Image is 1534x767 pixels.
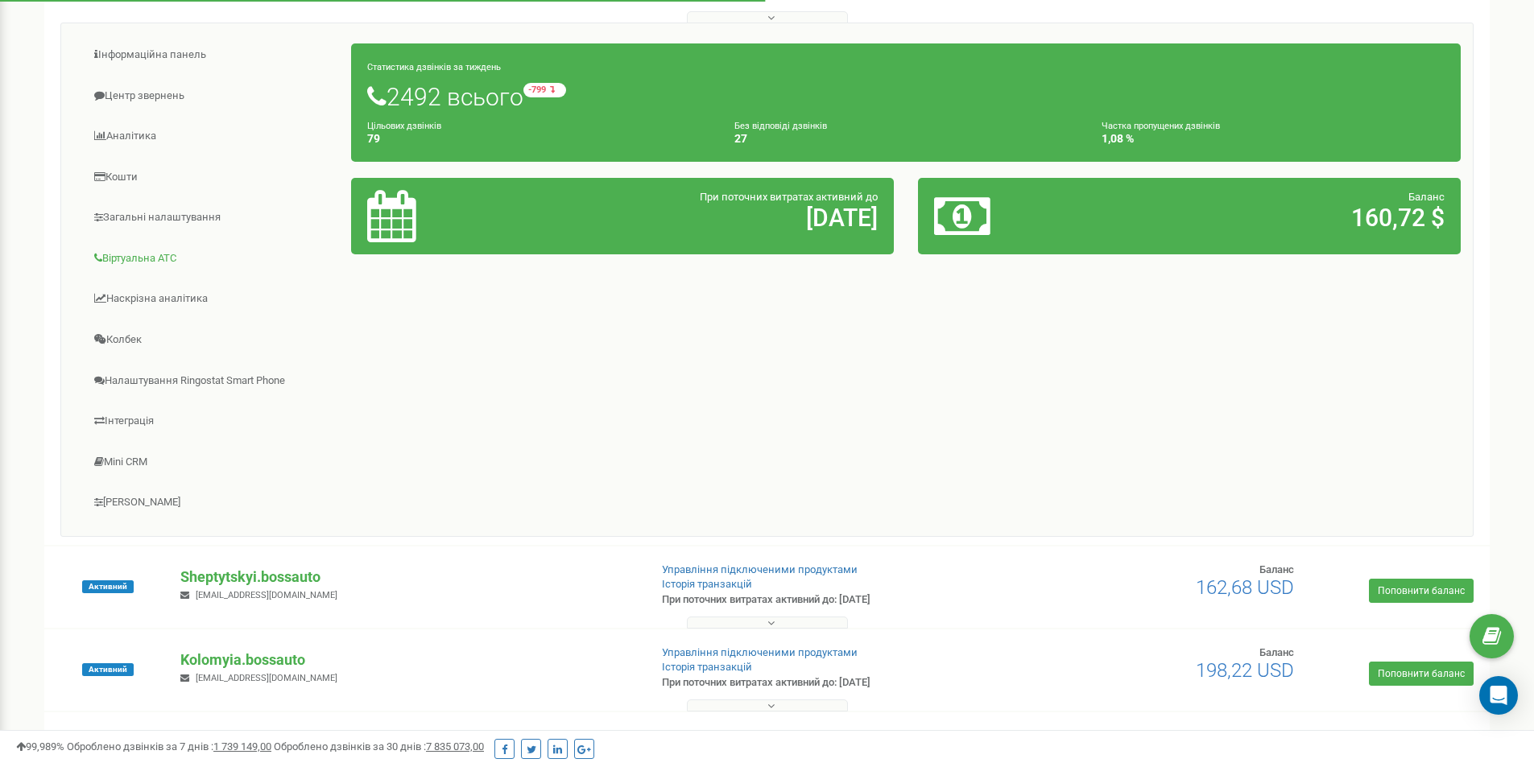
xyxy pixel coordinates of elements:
[1369,579,1474,603] a: Поповнити баланс
[1102,133,1445,145] h4: 1,08 %
[67,740,271,753] span: Оброблено дзвінків за 7 днів :
[367,83,1445,110] h1: 2492 всього
[1196,576,1294,599] span: 162,68 USD
[1196,659,1294,682] span: 198,22 USD
[1369,662,1474,686] a: Поповнити баланс
[73,239,352,278] a: Віртуальна АТС
[274,740,484,753] span: Оброблено дзвінків за 30 днів :
[73,158,352,197] a: Кошти
[16,740,64,753] span: 99,989%
[196,673,337,683] span: [EMAIL_ADDRESS][DOMAIN_NAME]
[1259,563,1294,575] span: Баланс
[367,133,710,145] h4: 79
[1259,646,1294,658] span: Баланс
[734,133,1077,145] h4: 27
[662,729,858,741] a: Управління підключеними продуктами
[662,563,858,575] a: Управління підключеними продуктами
[662,578,752,590] a: Історія транзакцій
[73,443,352,482] a: Mini CRM
[213,740,271,753] u: 1 739 149,00
[734,121,827,131] small: Без відповіді дзвінків
[662,661,752,673] a: Історія транзакцій
[73,76,352,116] a: Центр звернень
[73,483,352,522] a: [PERSON_NAME]
[82,663,134,676] span: Активний
[73,198,352,237] a: Загальні налаштування
[1112,204,1445,231] h2: 160,72 $
[180,649,635,670] p: Kolomyia.bossauto
[1259,729,1294,741] span: Баланс
[1408,191,1445,203] span: Баланс
[73,320,352,360] a: Колбек
[73,35,352,75] a: Інформаційна панель
[73,402,352,441] a: Інтеграція
[196,590,337,600] span: [EMAIL_ADDRESS][DOMAIN_NAME]
[662,646,858,658] a: Управління підключеними продуктами
[82,580,134,593] span: Активний
[73,279,352,319] a: Наскрізна аналітика
[1479,676,1518,715] div: Open Intercom Messenger
[662,592,997,608] p: При поточних витратах активний до: [DATE]
[662,675,997,691] p: При поточних витратах активний до: [DATE]
[523,83,566,97] small: -799
[545,204,878,231] h2: [DATE]
[367,62,501,72] small: Статистика дзвінків за тиждень
[1102,121,1220,131] small: Частка пропущених дзвінків
[426,740,484,753] u: 7 835 073,00
[73,117,352,156] a: Аналiтика
[73,361,352,401] a: Налаштування Ringostat Smart Phone
[180,567,635,588] p: Sheptytskyi.bossauto
[700,191,878,203] span: При поточних витратах активний до
[367,121,441,131] small: Цільових дзвінків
